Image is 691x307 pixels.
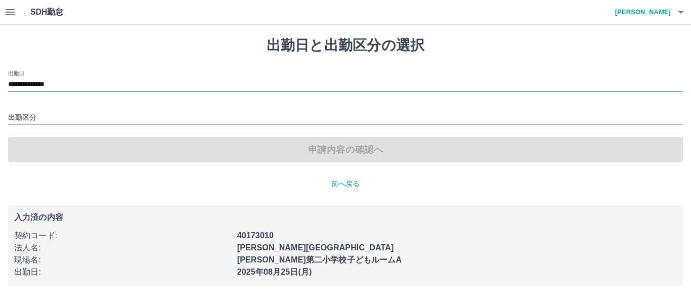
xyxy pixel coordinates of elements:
b: 40173010 [237,231,274,240]
h1: 出勤日と出勤区分の選択 [8,37,683,54]
p: 契約コード : [14,230,231,242]
p: 現場名 : [14,254,231,266]
p: 出勤日 : [14,266,231,278]
p: 前へ戻る [8,179,683,189]
p: 法人名 : [14,242,231,254]
p: 入力済の内容 [14,213,677,222]
label: 出勤日 [8,69,24,77]
b: [PERSON_NAME][GEOGRAPHIC_DATA] [237,243,394,252]
b: 2025年08月25日(月) [237,268,312,276]
b: [PERSON_NAME]第二小学校子どもルームA [237,255,402,264]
